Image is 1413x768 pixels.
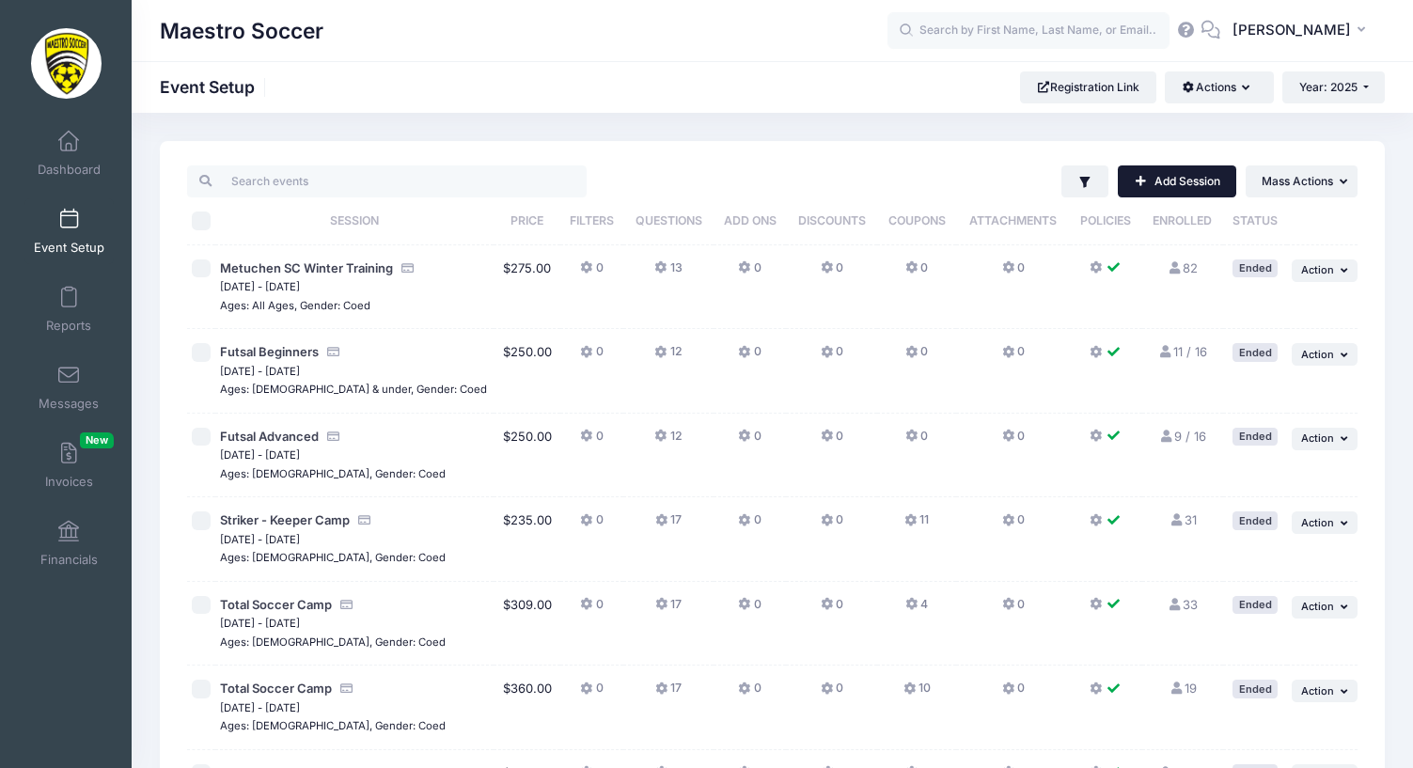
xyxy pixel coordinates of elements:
[400,262,415,274] i: Accepting Credit Card Payments
[1169,681,1196,696] a: 19
[1158,344,1207,359] a: 11 / 16
[655,680,682,707] button: 17
[1165,71,1273,103] button: Actions
[580,680,603,707] button: 0
[220,429,319,444] span: Futsal Advanced
[905,343,928,370] button: 0
[494,497,559,582] td: $235.00
[580,343,603,370] button: 0
[738,428,761,455] button: 0
[46,318,91,334] span: Reports
[821,343,843,370] button: 0
[969,213,1057,227] span: Attachments
[1002,343,1025,370] button: 0
[580,596,603,623] button: 0
[220,701,300,714] small: [DATE] - [DATE]
[38,162,101,178] span: Dashboard
[24,510,114,576] a: Financials
[187,165,587,197] input: Search events
[905,596,928,623] button: 4
[1159,429,1206,444] a: 9 / 16
[654,259,682,287] button: 13
[24,276,114,342] a: Reports
[494,197,559,245] th: Price
[905,428,928,455] button: 0
[821,680,843,707] button: 0
[494,582,559,666] td: $309.00
[654,343,682,370] button: 12
[738,511,761,539] button: 0
[904,511,929,539] button: 11
[325,346,340,358] i: Accepting Credit Card Payments
[1301,516,1334,529] span: Action
[325,431,340,443] i: Accepting Credit Card Payments
[623,197,714,245] th: Questions
[220,448,300,462] small: [DATE] - [DATE]
[786,197,877,245] th: Discounts
[1301,431,1334,445] span: Action
[220,551,446,564] small: Ages: [DEMOGRAPHIC_DATA], Gender: Coed
[1232,20,1351,40] span: [PERSON_NAME]
[1142,197,1224,245] th: Enrolled
[655,596,682,623] button: 17
[1002,680,1025,707] button: 0
[1262,174,1333,188] span: Mass Actions
[220,280,300,293] small: [DATE] - [DATE]
[220,597,332,612] span: Total Soccer Camp
[1301,684,1334,697] span: Action
[1292,428,1358,450] button: Action
[888,213,946,227] span: Coupons
[1301,348,1334,361] span: Action
[220,365,300,378] small: [DATE] - [DATE]
[738,259,761,287] button: 0
[1080,213,1131,227] span: Policies
[1292,259,1358,282] button: Action
[1168,260,1198,275] a: 82
[31,28,102,99] img: Maestro Soccer
[494,245,559,330] td: $275.00
[877,197,957,245] th: Coupons
[1232,511,1278,529] div: Ended
[1232,343,1278,361] div: Ended
[1118,165,1236,197] a: Add Session
[220,681,332,696] span: Total Soccer Camp
[1020,71,1156,103] a: Registration Link
[655,511,682,539] button: 17
[1220,9,1385,53] button: [PERSON_NAME]
[40,552,98,568] span: Financials
[494,329,559,414] td: $250.00
[160,77,271,97] h1: Event Setup
[24,354,114,420] a: Messages
[220,512,350,527] span: Striker - Keeper Camp
[1292,680,1358,702] button: Action
[956,197,1070,245] th: Attachments
[220,260,393,275] span: Metuchen SC Winter Training
[1282,71,1385,103] button: Year: 2025
[1232,596,1278,614] div: Ended
[220,383,487,396] small: Ages: [DEMOGRAPHIC_DATA] & under, Gender: Coed
[338,682,353,695] i: Accepting Credit Card Payments
[39,396,99,412] span: Messages
[45,474,93,490] span: Invoices
[1223,197,1287,245] th: Status
[34,240,104,256] span: Event Setup
[560,197,623,245] th: Filters
[724,213,777,227] span: Add Ons
[821,596,843,623] button: 0
[821,428,843,455] button: 0
[220,467,446,480] small: Ages: [DEMOGRAPHIC_DATA], Gender: Coed
[1232,259,1278,277] div: Ended
[714,197,787,245] th: Add Ons
[1292,596,1358,619] button: Action
[821,259,843,287] button: 0
[220,533,300,546] small: [DATE] - [DATE]
[494,666,559,750] td: $360.00
[1002,428,1025,455] button: 0
[738,596,761,623] button: 0
[356,514,371,526] i: Accepting Credit Card Payments
[1070,197,1141,245] th: Policies
[1168,597,1198,612] a: 33
[1292,343,1358,366] button: Action
[220,635,446,649] small: Ages: [DEMOGRAPHIC_DATA], Gender: Coed
[80,432,114,448] span: New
